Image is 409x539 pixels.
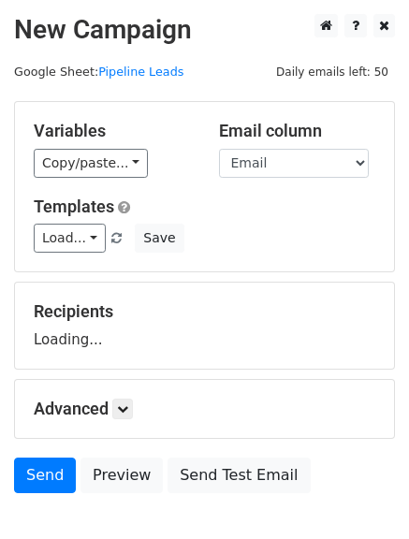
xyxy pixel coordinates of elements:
[98,65,183,79] a: Pipeline Leads
[34,121,191,141] h5: Variables
[34,301,375,322] h5: Recipients
[34,197,114,216] a: Templates
[219,121,376,141] h5: Email column
[168,458,310,493] a: Send Test Email
[135,224,183,253] button: Save
[270,65,395,79] a: Daily emails left: 50
[14,458,76,493] a: Send
[34,224,106,253] a: Load...
[80,458,163,493] a: Preview
[34,399,375,419] h5: Advanced
[270,62,395,82] span: Daily emails left: 50
[14,14,395,46] h2: New Campaign
[34,149,148,178] a: Copy/paste...
[34,301,375,350] div: Loading...
[14,65,183,79] small: Google Sheet:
